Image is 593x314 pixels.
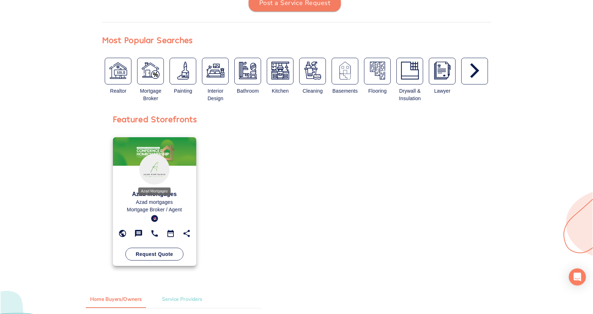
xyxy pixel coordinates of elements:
img: Cleaning Services [304,62,322,79]
div: Most Popular Searches [102,33,193,47]
img: Basements [336,62,354,79]
img: Bathroom Remodeling [239,62,257,79]
div: Painting [170,87,196,95]
button: Painters & Decorators [170,58,196,84]
img: Real Estate Broker / Agent [109,62,127,79]
span: Home Buyers/Owners [90,295,142,304]
div: Flooring [361,58,394,105]
div: Featured Storefronts [113,112,197,126]
div: Open Intercom Messenger [569,268,586,285]
div: Realtor [105,87,132,95]
img: Drywall and Insulation [401,62,419,79]
img: Painters & Decorators [174,62,192,79]
div: Mortgage Broker [137,87,164,102]
button: Mortgage Broker / Agent [137,58,164,84]
p: Azad mortgages [118,199,191,206]
div: Mortgage Broker / Agent [134,58,167,105]
div: Basements [332,87,358,95]
div: Cleaning [299,87,326,95]
div: Kitchen [267,87,293,95]
div: Real Estate Broker / Agent [102,58,135,105]
div: ant example [86,291,261,308]
img: Real Estate Lawyer [433,62,451,79]
span: Service Providers [162,295,203,304]
div: Drywall and Insulation [394,58,426,105]
button: Bathroom Remodeling [234,58,261,84]
button: Real Estate Lawyer [429,58,456,84]
p: Azad Mortgages [118,190,191,199]
div: Lawyer [429,87,456,95]
div: Real Estate Lawyer [426,58,458,105]
img: blue badge [151,215,158,222]
button: Drywall and Insulation [396,58,423,84]
button: Kitchen Remodeling [267,58,293,84]
img: Flooring [369,62,386,79]
button: Cleaning Services [299,58,326,84]
div: Bathroom [234,87,261,95]
img: Interior Design Services [207,62,224,79]
div: Interior Design [202,87,229,102]
img: Mortgage Broker / Agent [142,62,160,79]
img: Souqh Logo [139,154,170,185]
button: Interior Design Services [202,58,229,84]
button: Basements [332,58,358,84]
button: Request Quote [125,248,183,261]
img: Kitchen Remodeling [271,62,289,79]
div: Flooring [364,87,391,95]
span: Request Quote [136,250,173,259]
div: Cleaning Services [296,58,329,105]
div: Drywall & Insulation [396,87,423,102]
svg: 450-517-2023 [150,229,159,238]
button: Real Estate Broker / Agent [105,58,131,84]
button: Flooring [364,58,391,84]
div: Bathroom Remodeling [232,58,264,105]
p: Mortgage Broker / Agent [118,206,191,213]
